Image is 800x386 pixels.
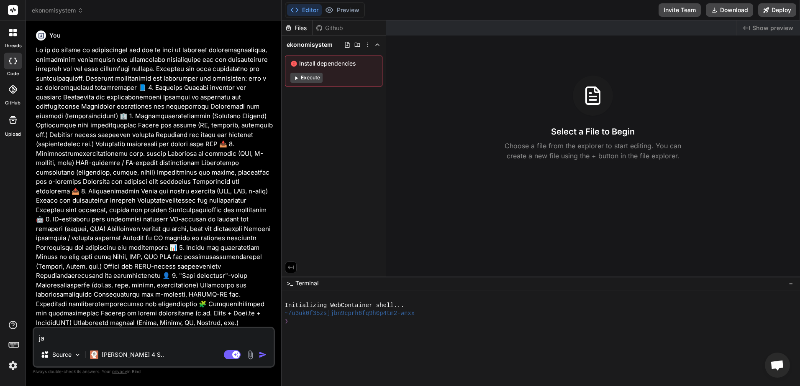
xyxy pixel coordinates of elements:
span: − [789,279,793,287]
p: [PERSON_NAME] 4 S.. [102,350,164,359]
button: Execute [290,73,323,83]
img: Claude 4 Sonnet [90,350,98,359]
button: Preview [322,4,363,16]
div: Öppna chatt [765,353,790,378]
button: Invite Team [659,3,701,17]
label: code [7,70,19,77]
span: >_ [287,279,293,287]
span: ❯ [285,317,289,325]
h3: Select a File to Begin [551,126,635,137]
img: icon [259,350,267,359]
label: GitHub [5,99,21,107]
span: Show preview [752,24,793,32]
h6: You [49,31,61,40]
label: threads [4,42,22,49]
div: Files [282,24,312,32]
textarea: ja [34,328,274,343]
p: Always double-check its answers. Your in Bind [33,368,275,376]
div: Github [313,24,347,32]
span: privacy [112,369,127,374]
p: Lo ip do sitame co adipiscingel sed doe te inci ut laboreet doloremagnaaliqua, enimadminim veniam... [36,46,273,375]
span: Terminal [295,279,318,287]
span: ~/u3uk0f35zsjjbn9cprh6fq9h0p4tm2-wnxx [285,310,415,317]
p: Choose a file from the explorer to start editing. You can create a new file using the + button in... [499,141,687,161]
button: Editor [287,4,322,16]
img: Pick Models [74,351,81,358]
p: Source [52,350,72,359]
span: ekonomisystem [32,6,83,15]
label: Upload [5,131,21,138]
img: settings [6,358,20,373]
span: Initializing WebContainer shell... [285,302,404,310]
img: attachment [246,350,255,360]
button: Deploy [758,3,796,17]
button: − [787,277,795,290]
span: Install dependencies [290,59,377,68]
span: ekonomisystem [287,41,333,49]
button: Download [706,3,753,17]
